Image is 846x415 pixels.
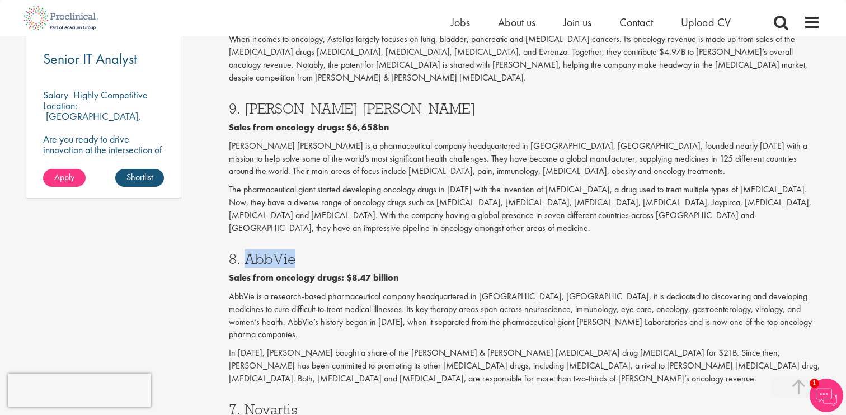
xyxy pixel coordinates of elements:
a: Shortlist [115,169,164,187]
iframe: reCAPTCHA [8,374,151,407]
span: 1 [810,379,819,388]
span: Location: [43,99,77,112]
span: Senior IT Analyst [43,49,137,68]
a: Upload CV [681,15,731,30]
span: Salary [43,88,68,101]
b: Sales from oncology drugs: $8.47 billion [229,272,398,284]
p: Highly Competitive [73,88,148,101]
p: When it comes to oncology, Astellas largely focuses on lung, bladder, pancreatic and [MEDICAL_DAT... [229,33,821,84]
p: [PERSON_NAME] [PERSON_NAME] is a pharmaceutical company headquartered in [GEOGRAPHIC_DATA], [GEOG... [229,140,821,178]
p: The pharmaceutical giant started developing oncology drugs in [DATE] with the invention of [MEDIC... [229,183,821,234]
h3: 9. [PERSON_NAME] [PERSON_NAME] [229,101,821,116]
a: Join us [563,15,591,30]
a: Contact [619,15,653,30]
h3: 8. AbbVie [229,252,821,266]
span: Apply [54,171,74,183]
a: About us [498,15,535,30]
a: Apply [43,169,86,187]
p: AbbVie is a research-based pharmaceutical company headquartered in [GEOGRAPHIC_DATA], [GEOGRAPHIC... [229,290,821,341]
p: Are you ready to drive innovation at the intersection of technology and healthcare, transforming ... [43,134,164,197]
img: Chatbot [810,379,843,412]
b: Sales from oncology drugs: $6,658bn [229,121,389,133]
p: [GEOGRAPHIC_DATA], [GEOGRAPHIC_DATA] [43,110,141,133]
a: Senior IT Analyst [43,52,164,66]
p: In [DATE], [PERSON_NAME] bought a share of the [PERSON_NAME] & [PERSON_NAME] [MEDICAL_DATA] drug ... [229,347,821,385]
a: Jobs [451,15,470,30]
